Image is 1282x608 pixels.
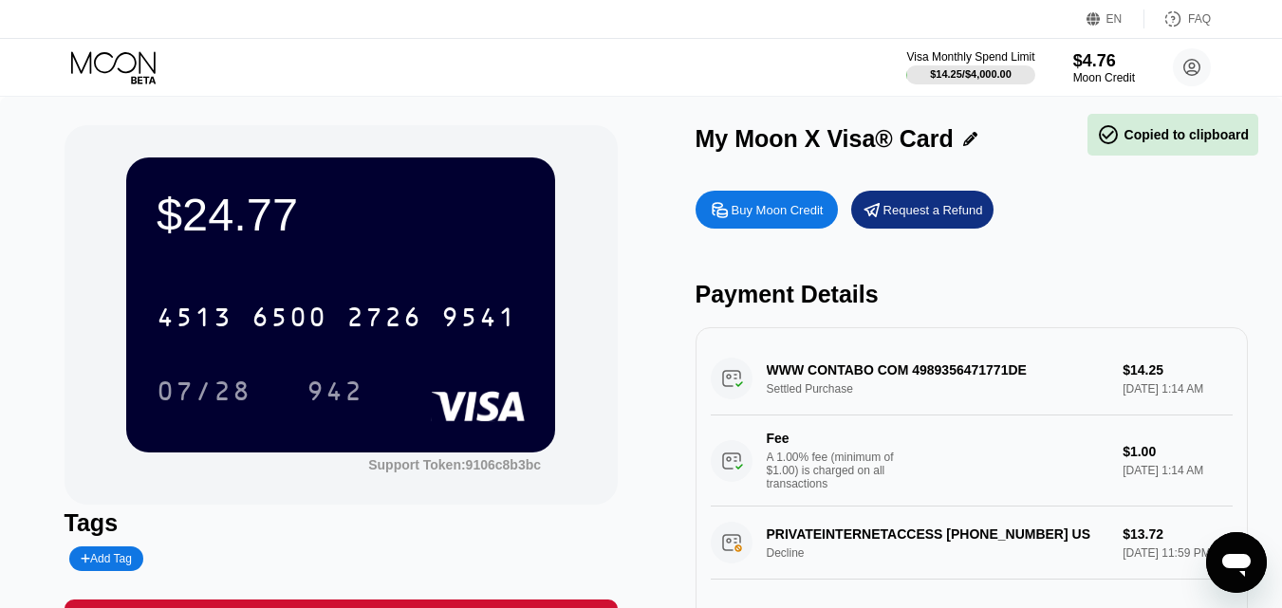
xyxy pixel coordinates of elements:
[368,457,541,472] div: Support Token: 9106c8b3bc
[1073,51,1135,71] div: $4.76
[145,293,529,341] div: 4513650027269541
[441,304,517,335] div: 9541
[696,281,1249,308] div: Payment Details
[851,191,994,229] div: Request a Refund
[1144,9,1211,28] div: FAQ
[1097,123,1249,146] div: Copied to clipboard
[251,304,327,335] div: 6500
[732,202,824,218] div: Buy Moon Credit
[1087,9,1144,28] div: EN
[1206,532,1267,593] iframe: Button to launch messaging window
[1123,444,1233,459] div: $1.00
[906,50,1034,84] div: Visa Monthly Spend Limit$14.25/$4,000.00
[307,378,363,409] div: 942
[157,378,251,409] div: 07/28
[1106,12,1123,26] div: EN
[292,367,378,415] div: 942
[1097,123,1120,146] span: 
[1123,464,1233,477] div: [DATE] 1:14 AM
[157,188,525,241] div: $24.77
[142,367,266,415] div: 07/28
[767,431,900,446] div: Fee
[81,552,132,565] div: Add Tag
[696,125,954,153] div: My Moon X Visa® Card
[930,68,1012,80] div: $14.25 / $4,000.00
[346,304,422,335] div: 2726
[368,457,541,472] div: Support Token:9106c8b3bc
[1073,51,1135,84] div: $4.76Moon Credit
[767,451,909,490] div: A 1.00% fee (minimum of $1.00) is charged on all transactions
[69,546,143,571] div: Add Tag
[883,202,983,218] div: Request a Refund
[1073,71,1135,84] div: Moon Credit
[711,415,1234,507] div: FeeA 1.00% fee (minimum of $1.00) is charged on all transactions$1.00[DATE] 1:14 AM
[1188,12,1211,26] div: FAQ
[696,191,838,229] div: Buy Moon Credit
[906,50,1034,64] div: Visa Monthly Spend Limit
[65,509,618,537] div: Tags
[157,304,232,335] div: 4513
